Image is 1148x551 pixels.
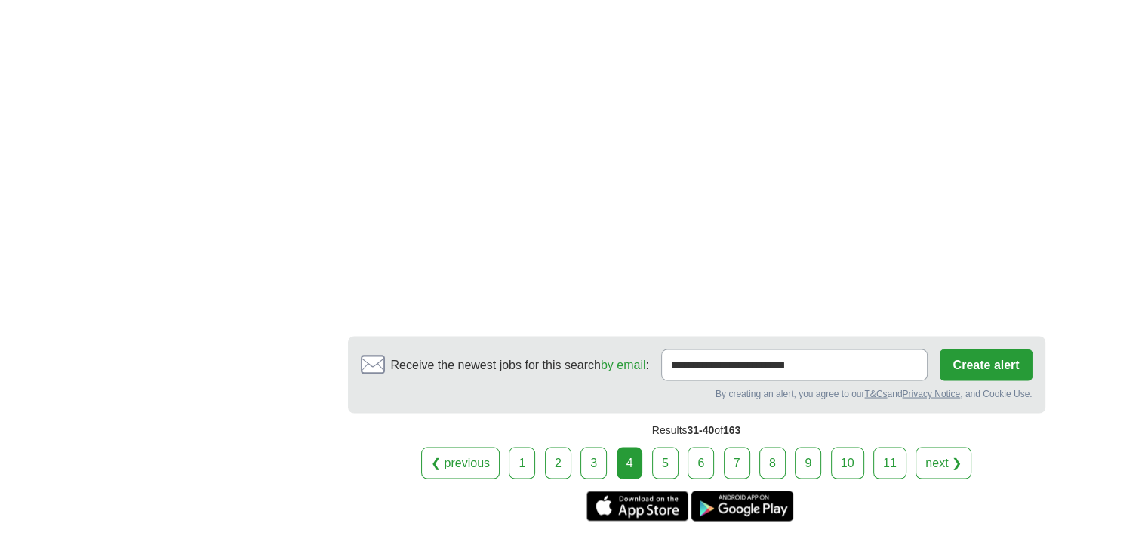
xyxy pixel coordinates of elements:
span: 31-40 [687,423,714,436]
div: By creating an alert, you agree to our and , and Cookie Use. [361,386,1033,400]
a: 1 [509,447,535,479]
a: 11 [873,447,906,479]
a: 3 [580,447,607,479]
a: 5 [652,447,679,479]
a: Get the iPhone app [586,491,688,521]
span: Receive the newest jobs for this search : [391,356,649,374]
a: 10 [831,447,864,479]
a: Get the Android app [691,491,793,521]
span: 163 [723,423,740,436]
a: ❮ previous [421,447,500,479]
a: 9 [795,447,821,479]
div: Results of [348,413,1045,447]
a: 7 [724,447,750,479]
a: 2 [545,447,571,479]
a: 6 [688,447,714,479]
a: 8 [759,447,786,479]
a: next ❯ [916,447,971,479]
a: Privacy Notice [902,388,960,399]
a: by email [601,358,646,371]
div: 4 [617,447,643,479]
button: Create alert [940,349,1032,380]
a: T&Cs [864,388,887,399]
